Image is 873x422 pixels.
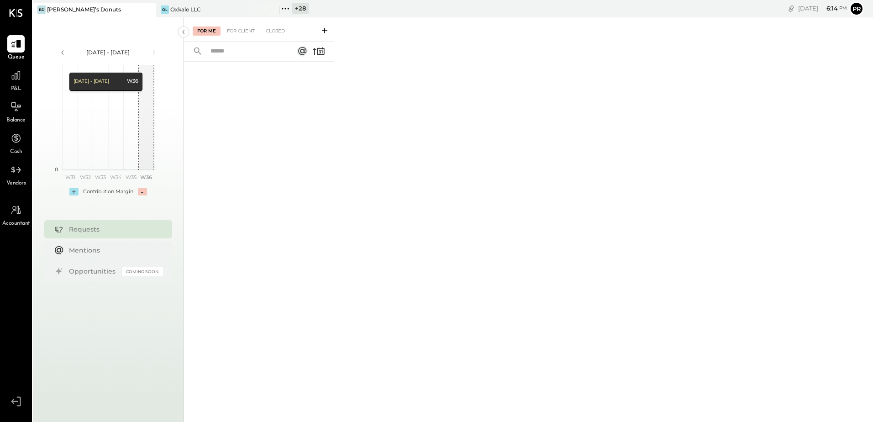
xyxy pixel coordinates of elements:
[110,174,122,180] text: W34
[80,174,91,180] text: W32
[0,201,32,228] a: Accountant
[10,148,22,156] span: Cash
[65,174,75,180] text: W31
[69,188,79,195] div: +
[55,166,58,173] text: 0
[0,130,32,156] a: Cash
[69,267,117,276] div: Opportunities
[140,174,152,180] text: W36
[73,78,109,84] div: [DATE] - [DATE]
[787,4,796,13] div: copy link
[47,5,121,13] div: [PERSON_NAME]’s Donuts
[6,116,26,125] span: Balance
[222,26,259,36] div: For Client
[0,98,32,125] a: Balance
[126,78,138,85] div: W36
[122,267,163,276] div: Coming Soon
[0,67,32,93] a: P&L
[138,188,147,195] div: -
[170,5,201,13] div: Oxkale LLC
[261,26,289,36] div: Closed
[193,26,221,36] div: For Me
[0,35,32,62] a: Queue
[8,53,25,62] span: Queue
[798,4,847,13] div: [DATE]
[0,161,32,188] a: Vendors
[6,179,26,188] span: Vendors
[69,246,158,255] div: Mentions
[37,5,46,14] div: BD
[69,225,158,234] div: Requests
[161,5,169,14] div: OL
[11,85,21,93] span: P&L
[2,220,30,228] span: Accountant
[292,3,309,14] div: + 28
[69,48,147,56] div: [DATE] - [DATE]
[849,1,864,16] button: Pr
[95,174,106,180] text: W33
[83,188,133,195] div: Contribution Margin
[126,174,137,180] text: W35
